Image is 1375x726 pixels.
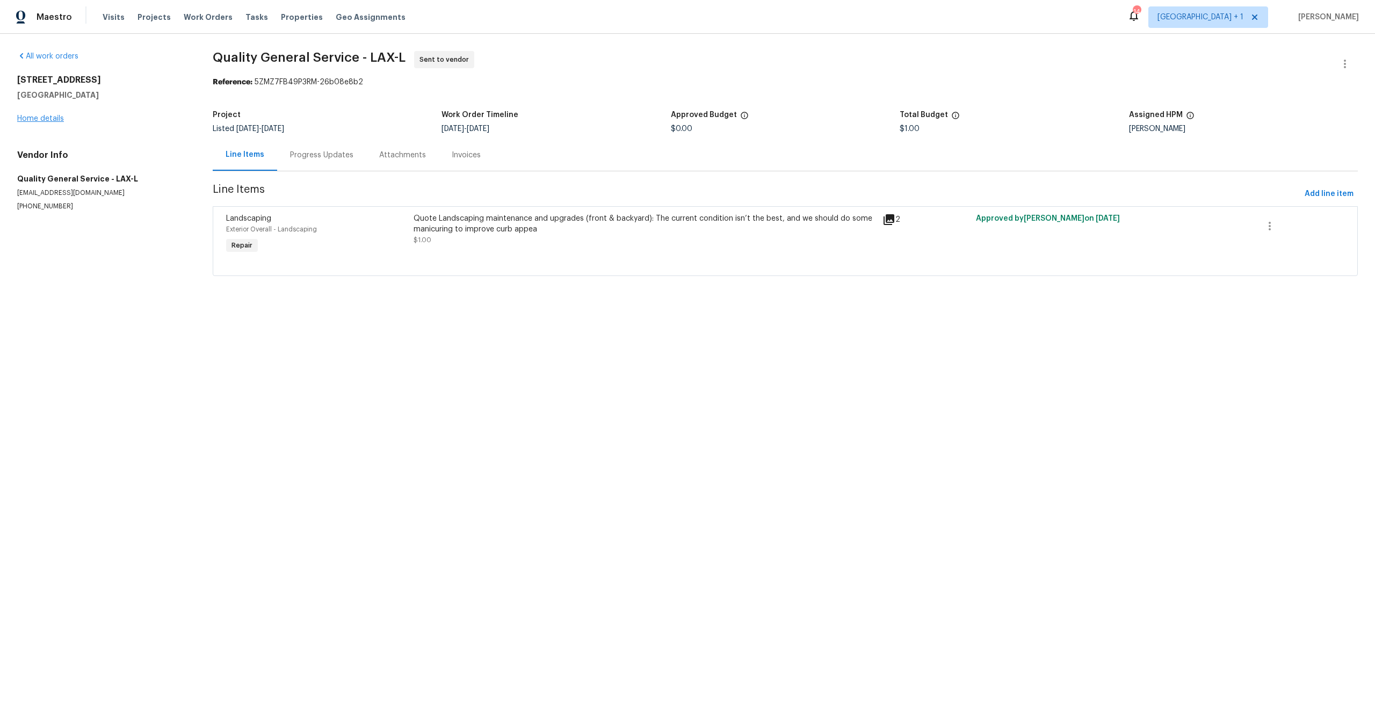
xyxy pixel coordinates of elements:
span: [DATE] [262,125,284,133]
h2: [STREET_ADDRESS] [17,75,187,85]
h5: [GEOGRAPHIC_DATA] [17,90,187,100]
span: [GEOGRAPHIC_DATA] + 1 [1157,12,1243,23]
span: Tasks [245,13,268,21]
span: Approved by [PERSON_NAME] on [976,215,1120,222]
span: [DATE] [467,125,489,133]
span: Landscaping [226,215,271,222]
h5: Work Order Timeline [442,111,518,119]
h5: Quality General Service - LAX-L [17,173,187,184]
div: 14 [1133,6,1140,17]
b: Reference: [213,78,252,86]
div: 2 [882,213,969,226]
span: $1.00 [900,125,920,133]
span: Sent to vendor [419,54,473,65]
p: [PHONE_NUMBER] [17,202,187,211]
a: All work orders [17,53,78,60]
span: Maestro [37,12,72,23]
a: Home details [17,115,64,122]
span: The hpm assigned to this work order. [1186,111,1195,125]
div: Line Items [226,149,264,160]
div: Progress Updates [290,150,353,161]
div: [PERSON_NAME] [1129,125,1358,133]
span: $1.00 [414,237,431,243]
h5: Total Budget [900,111,948,119]
button: Add line item [1300,184,1358,204]
span: Add line item [1305,187,1354,201]
span: Projects [137,12,171,23]
span: Quality General Service - LAX-L [213,51,406,64]
div: Invoices [452,150,481,161]
span: [DATE] [1096,215,1120,222]
div: Attachments [379,150,426,161]
span: Work Orders [184,12,233,23]
h5: Approved Budget [671,111,737,119]
span: The total cost of line items that have been approved by both Opendoor and the Trade Partner. This... [740,111,749,125]
p: [EMAIL_ADDRESS][DOMAIN_NAME] [17,188,187,198]
span: Listed [213,125,284,133]
span: Visits [103,12,125,23]
span: $0.00 [671,125,692,133]
span: Exterior Overall - Landscaping [226,226,317,233]
span: [DATE] [442,125,464,133]
span: - [442,125,489,133]
span: Properties [281,12,323,23]
span: [DATE] [236,125,259,133]
span: Line Items [213,184,1300,204]
span: Repair [227,240,257,251]
h4: Vendor Info [17,150,187,161]
span: [PERSON_NAME] [1294,12,1359,23]
span: Geo Assignments [336,12,406,23]
h5: Project [213,111,241,119]
h5: Assigned HPM [1129,111,1183,119]
div: Quote Landscaping maintenance and upgrades (front & backyard): The current condition isn’t the be... [414,213,876,235]
span: - [236,125,284,133]
span: The total cost of line items that have been proposed by Opendoor. This sum includes line items th... [951,111,960,125]
div: 5ZMZ7FB49P3RM-26b08e8b2 [213,77,1358,88]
